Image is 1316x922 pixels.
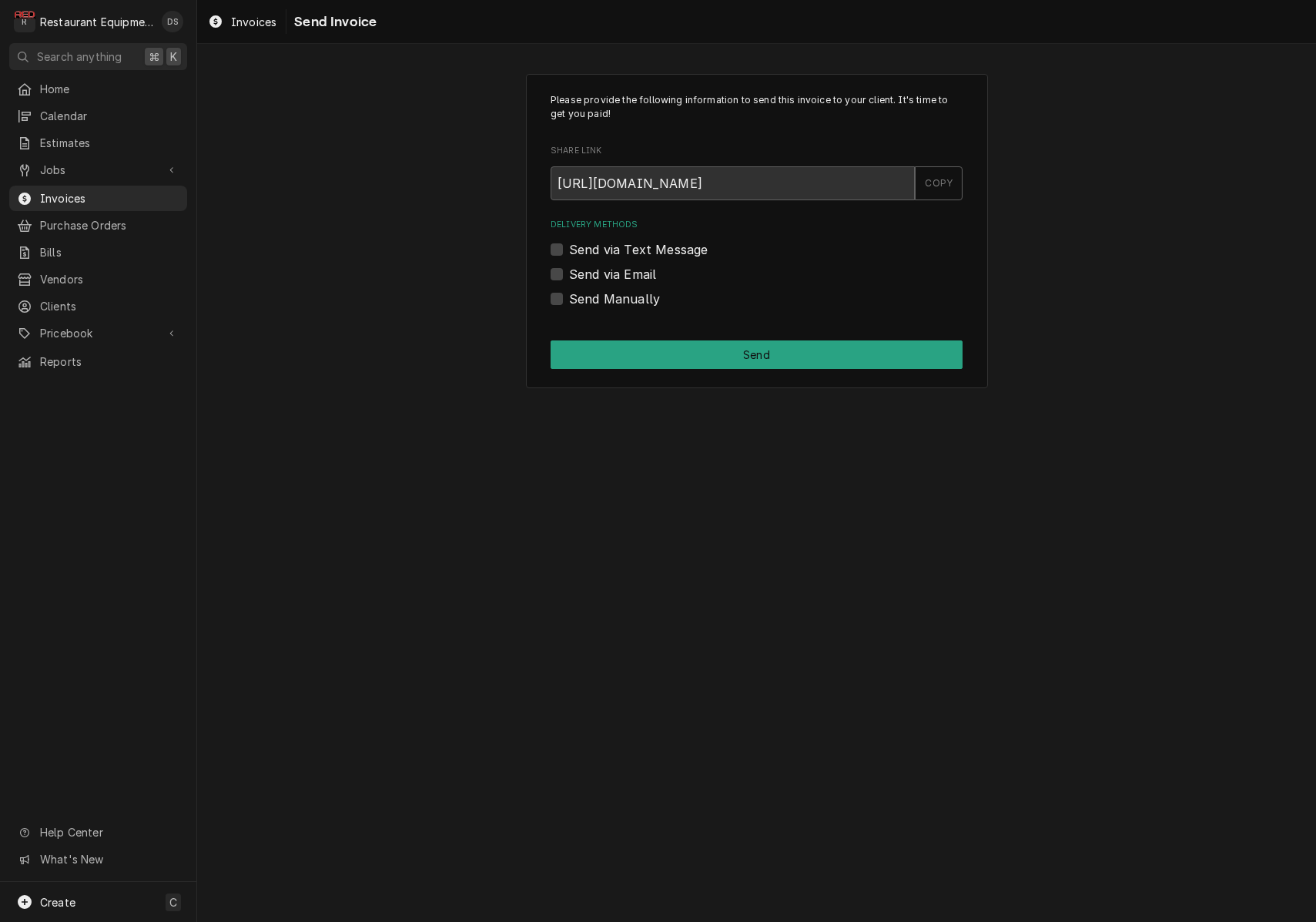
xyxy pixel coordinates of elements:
[551,219,963,307] div: Delivery Methods
[40,244,179,260] span: Bills
[40,108,179,124] span: Calendar
[40,162,156,178] span: Jobs
[40,135,179,151] span: Estimates
[569,265,656,283] label: Send via Email
[9,293,187,319] a: Clients
[9,349,187,374] a: Reports
[9,186,187,211] a: Invoices
[551,145,963,157] label: Share Link
[169,894,177,910] span: C
[170,49,177,65] span: K
[551,93,963,122] p: Please provide the following information to send this invoice to your client. It's time to get yo...
[40,824,178,840] span: Help Center
[162,11,183,32] div: Derek Stewart's Avatar
[162,11,183,32] div: DS
[202,9,283,35] a: Invoices
[40,190,179,206] span: Invoices
[9,157,187,183] a: Go to Jobs
[40,354,179,370] span: Reports
[526,74,988,389] div: Invoice Send
[551,145,963,199] div: Share Link
[40,271,179,287] span: Vendors
[14,11,35,32] div: Restaurant Equipment Diagnostics's Avatar
[14,11,35,32] div: R
[551,219,963,231] label: Delivery Methods
[40,298,179,314] span: Clients
[9,76,187,102] a: Home
[551,340,963,369] button: Send
[915,166,963,200] button: COPY
[551,93,963,308] div: Invoice Send Form
[40,851,178,867] span: What's New
[569,290,660,308] label: Send Manually
[9,320,187,346] a: Go to Pricebook
[551,340,963,369] div: Button Group
[37,49,122,65] span: Search anything
[40,81,179,97] span: Home
[290,12,377,32] span: Send Invoice
[9,267,187,292] a: Vendors
[9,213,187,238] a: Purchase Orders
[40,325,156,341] span: Pricebook
[149,49,159,65] span: ⌘
[40,217,179,233] span: Purchase Orders
[9,240,187,265] a: Bills
[9,103,187,129] a: Calendar
[40,14,153,30] div: Restaurant Equipment Diagnostics
[40,896,75,909] span: Create
[231,14,276,30] span: Invoices
[9,820,187,845] a: Go to Help Center
[9,847,187,872] a: Go to What's New
[9,43,187,70] button: Search anything⌘K
[551,340,963,369] div: Button Group Row
[9,130,187,156] a: Estimates
[569,240,708,259] label: Send via Text Message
